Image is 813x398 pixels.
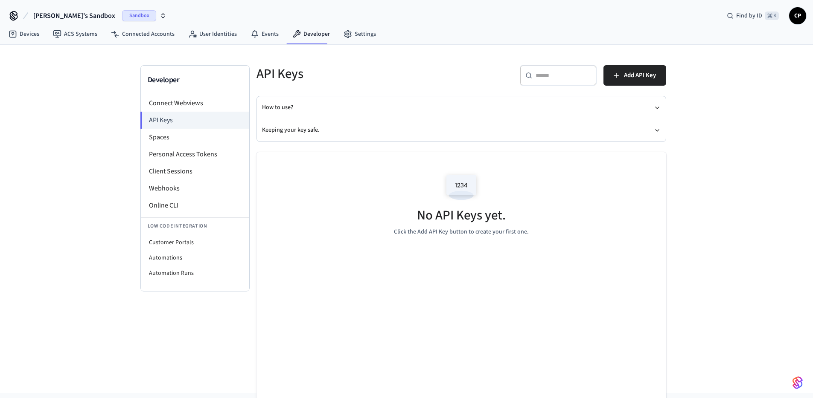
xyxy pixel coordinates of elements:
[442,169,481,205] img: Access Codes Empty State
[2,26,46,42] a: Devices
[181,26,244,42] a: User Identities
[394,228,529,236] p: Click the Add API Key button to create your first one.
[141,217,249,235] li: Low Code Integration
[417,207,506,224] h5: No API Keys yet.
[104,26,181,42] a: Connected Accounts
[141,197,249,214] li: Online CLI
[141,95,249,112] li: Connect Webviews
[141,250,249,265] li: Automations
[141,129,249,146] li: Spaces
[765,12,779,20] span: ⌘ K
[789,7,806,24] button: CP
[141,146,249,163] li: Personal Access Tokens
[148,74,242,86] h3: Developer
[256,65,456,83] h5: API Keys
[141,265,249,281] li: Automation Runs
[793,376,803,389] img: SeamLogoGradient.69752ec5.svg
[141,163,249,180] li: Client Sessions
[46,26,104,42] a: ACS Systems
[603,65,666,86] button: Add API Key
[122,10,156,21] span: Sandbox
[286,26,337,42] a: Developer
[141,180,249,197] li: Webhooks
[624,70,656,81] span: Add API Key
[736,12,762,20] span: Find by ID
[33,11,115,21] span: [PERSON_NAME]'s Sandbox
[140,112,249,129] li: API Keys
[262,119,661,141] button: Keeping your key safe.
[790,8,805,23] span: CP
[720,8,786,23] div: Find by ID⌘ K
[244,26,286,42] a: Events
[141,235,249,250] li: Customer Portals
[262,96,661,119] button: How to use?
[337,26,383,42] a: Settings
